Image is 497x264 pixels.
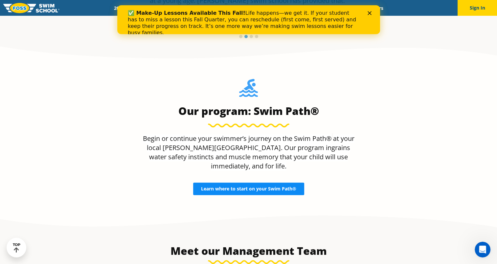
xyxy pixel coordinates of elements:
a: Careers [361,5,389,11]
a: Schools [149,5,177,11]
div: Close [250,6,257,10]
a: Swim Path® Program [177,5,235,11]
img: Foss-Location-Swimming-Pool-Person.svg [239,79,258,101]
img: FOSS Swim School Logo [3,3,59,13]
iframe: Intercom live chat banner [117,5,380,34]
h3: Meet our Management Team [94,244,404,257]
a: Learn where to start on your Swim Path® [193,183,304,195]
a: Blog [341,5,361,11]
h3: Our program: Swim Path® [140,104,358,118]
iframe: Intercom live chat [475,242,490,257]
a: About FOSS [235,5,271,11]
span: Learn where to start on your Swim Path® [201,187,296,191]
a: Swim Like [PERSON_NAME] [271,5,341,11]
b: ✅ Make-Up Lessons Available This Fall! [11,5,128,11]
div: TOP [13,243,20,253]
span: Begin or continue your swimmer’s journey on the Swim Path® [143,134,332,143]
div: Life happens—we get it. If your student has to miss a lesson this Fall Quarter, you can reschedul... [11,5,242,31]
a: 2025 Calendar [108,5,149,11]
span: at your local [PERSON_NAME][GEOGRAPHIC_DATA]. Our program ingrains water safety instincts and mus... [147,134,354,170]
